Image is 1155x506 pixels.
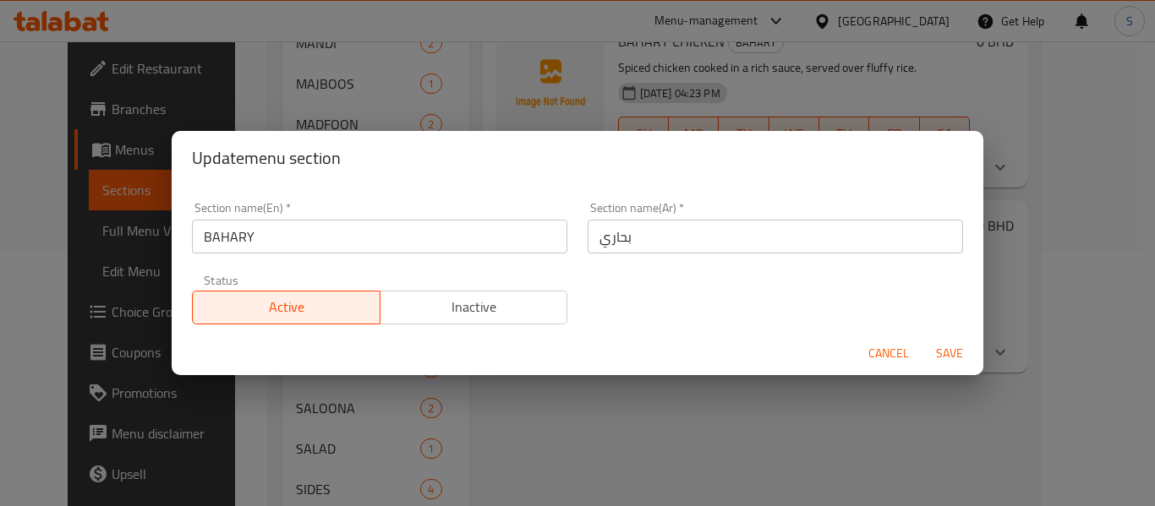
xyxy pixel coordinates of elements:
input: Please enter section name(ar) [588,220,963,253]
span: Active [200,295,374,319]
span: Inactive [387,295,561,319]
h2: Update menu section [192,144,963,171]
span: Cancel [868,343,909,364]
button: Active [192,291,380,324]
button: Save [922,338,977,369]
span: Save [929,343,970,364]
input: Please enter section name(en) [192,220,567,253]
button: Cancel [862,338,916,369]
button: Inactive [380,291,568,324]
